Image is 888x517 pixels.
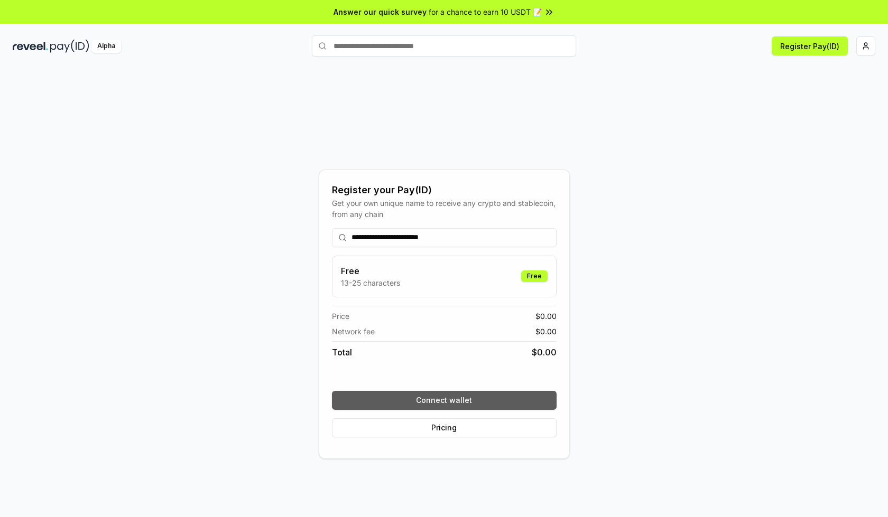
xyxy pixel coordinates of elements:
div: Alpha [91,40,121,53]
button: Register Pay(ID) [772,36,848,55]
div: Get your own unique name to receive any crypto and stablecoin, from any chain [332,198,557,220]
p: 13-25 characters [341,277,400,288]
span: $ 0.00 [532,346,557,359]
img: reveel_dark [13,40,48,53]
span: Network fee [332,326,375,337]
span: Answer our quick survey [334,6,427,17]
span: Total [332,346,352,359]
span: $ 0.00 [535,326,557,337]
img: pay_id [50,40,89,53]
span: Price [332,311,349,322]
h3: Free [341,265,400,277]
button: Connect wallet [332,391,557,410]
div: Register your Pay(ID) [332,183,557,198]
button: Pricing [332,418,557,437]
div: Free [521,270,548,282]
span: for a chance to earn 10 USDT 📝 [429,6,542,17]
span: $ 0.00 [535,311,557,322]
